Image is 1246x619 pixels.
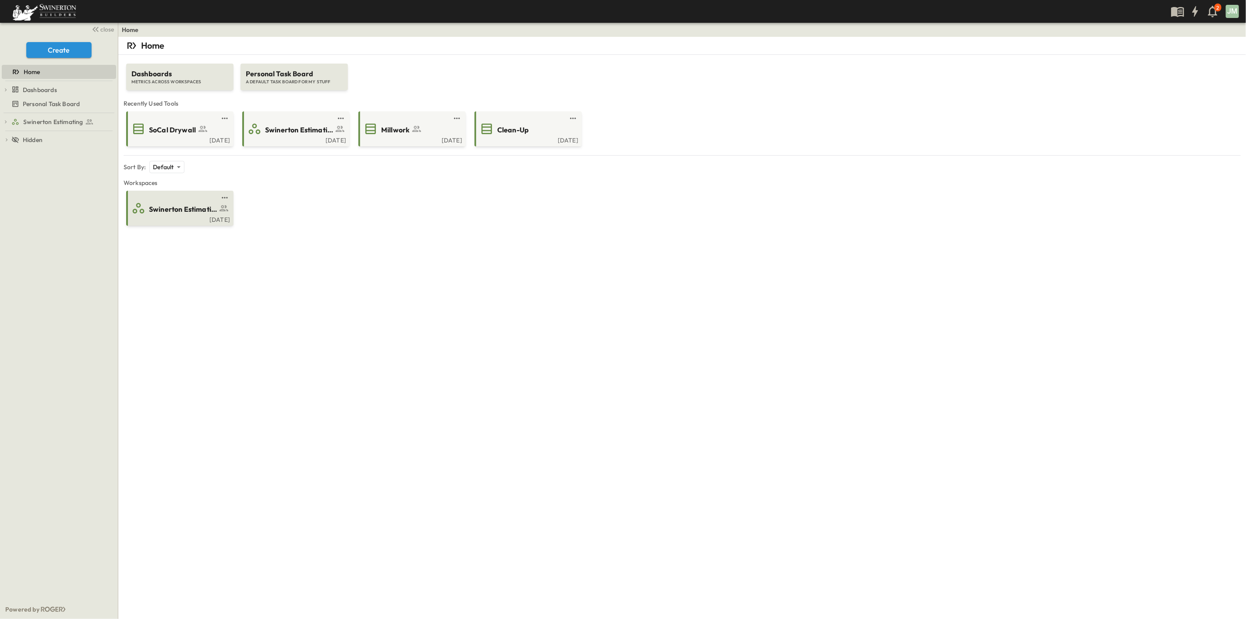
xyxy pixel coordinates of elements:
[265,125,333,135] span: Swinerton Estimating
[2,97,116,111] div: Personal Task Boardtest
[2,98,114,110] a: Personal Task Board
[125,55,234,90] a: DashboardsMETRICS ACROSS WORKSPACES
[11,116,114,128] a: Swinerton Estimating
[124,163,146,171] p: Sort By:
[141,39,165,52] p: Home
[149,125,196,135] span: SoCal Drywall
[2,66,114,78] a: Home
[23,100,80,108] span: Personal Task Board
[219,192,230,203] button: test
[452,113,462,124] button: test
[88,23,116,35] button: close
[381,125,410,135] span: Millwork
[131,79,228,85] span: METRICS ACROSS WORKSPACES
[153,163,173,171] p: Default
[24,68,40,76] span: Home
[122,25,144,34] nav: breadcrumbs
[476,136,578,143] a: [DATE]
[11,84,114,96] a: Dashboards
[244,136,346,143] a: [DATE]
[2,115,116,129] div: Swinerton Estimatingtest
[23,85,57,94] span: Dashboards
[568,113,578,124] button: test
[240,55,349,90] a: Personal Task BoardA DEFAULT TASK BOARD FOR MY STUFF
[1226,5,1239,18] div: JM
[246,69,343,79] span: Personal Task Board
[101,25,114,34] span: close
[244,122,346,136] a: Swinerton Estimating
[128,122,230,136] a: SoCal Drywall
[219,113,230,124] button: test
[23,135,42,144] span: Hidden
[497,125,529,135] span: Clean-Up
[1217,4,1219,11] p: 2
[476,122,578,136] a: Clean-Up
[128,201,230,215] a: Swinerton Estimating
[128,136,230,143] a: [DATE]
[26,42,92,58] button: Create
[149,161,184,173] div: Default
[336,113,346,124] button: test
[360,122,462,136] a: Millwork
[124,178,1241,187] span: Workspaces
[149,204,217,214] span: Swinerton Estimating
[246,79,343,85] span: A DEFAULT TASK BOARD FOR MY STUFF
[128,215,230,222] a: [DATE]
[131,69,228,79] span: Dashboards
[11,2,78,21] img: 6c363589ada0b36f064d841b69d3a419a338230e66bb0a533688fa5cc3e9e735.png
[124,99,1241,108] span: Recently Used Tools
[360,136,462,143] a: [DATE]
[122,25,139,34] a: Home
[23,117,83,126] span: Swinerton Estimating
[1225,4,1240,19] button: JM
